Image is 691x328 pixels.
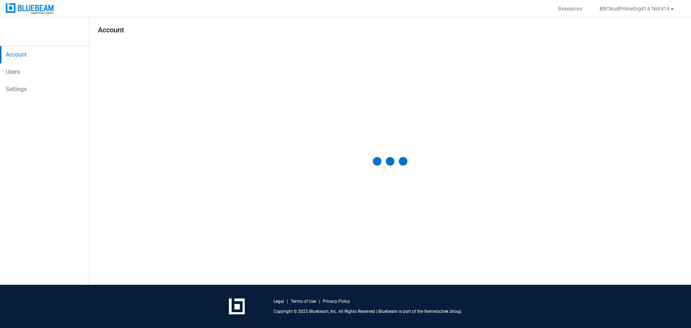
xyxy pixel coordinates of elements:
[98,26,124,37] h1: Account
[323,298,350,304] a: Privacy Policy
[6,3,55,14] img: Bluebeam, Inc.
[274,298,284,304] a: Legal
[274,298,350,304] div: | |
[550,3,591,14] button: Resources
[373,157,407,166] div: undefined
[291,298,316,304] a: Terms of Use
[274,309,462,314] p: Copyright © 2025 Bluebeam, Inc. All Rights Reserved | Bluebeam is part of the Nemetschek Group.
[591,3,684,14] button: BBCloudPrimeOrg414 Test414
